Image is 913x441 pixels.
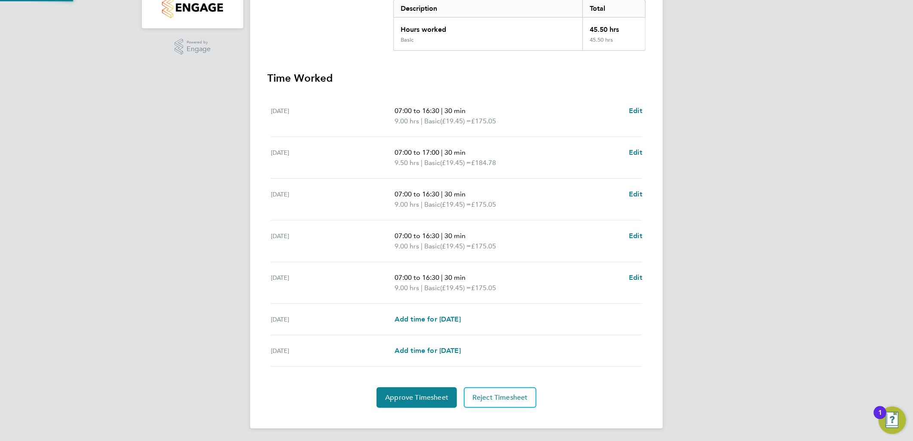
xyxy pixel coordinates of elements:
[471,200,496,208] span: £175.05
[395,200,419,208] span: 9.00 hrs
[271,106,395,126] div: [DATE]
[377,387,457,408] button: Approve Timesheet
[395,314,461,325] a: Add time for [DATE]
[395,190,439,198] span: 07:00 to 16:30
[629,231,642,241] a: Edit
[441,232,443,240] span: |
[441,148,443,156] span: |
[395,232,439,240] span: 07:00 to 16:30
[271,346,395,356] div: [DATE]
[629,273,642,283] a: Edit
[421,159,423,167] span: |
[395,242,419,250] span: 9.00 hrs
[394,18,582,37] div: Hours worked
[440,200,471,208] span: (£19.45) =
[271,314,395,325] div: [DATE]
[444,273,466,282] span: 30 min
[629,189,642,199] a: Edit
[629,148,642,156] span: Edit
[424,116,440,126] span: Basic
[395,346,461,356] a: Add time for [DATE]
[471,117,496,125] span: £175.05
[440,117,471,125] span: (£19.45) =
[395,315,461,323] span: Add time for [DATE]
[385,393,448,402] span: Approve Timesheet
[424,158,440,168] span: Basic
[471,159,496,167] span: £184.78
[424,241,440,251] span: Basic
[395,107,439,115] span: 07:00 to 16:30
[440,159,471,167] span: (£19.45) =
[440,284,471,292] span: (£19.45) =
[395,117,419,125] span: 9.00 hrs
[464,387,536,408] button: Reject Timesheet
[441,273,443,282] span: |
[395,159,419,167] span: 9.50 hrs
[424,283,440,293] span: Basic
[441,190,443,198] span: |
[271,147,395,168] div: [DATE]
[629,190,642,198] span: Edit
[175,39,211,55] a: Powered byEngage
[629,147,642,158] a: Edit
[440,242,471,250] span: (£19.45) =
[444,148,466,156] span: 30 min
[421,242,423,250] span: |
[267,71,646,85] h3: Time Worked
[395,284,419,292] span: 9.00 hrs
[395,148,439,156] span: 07:00 to 17:00
[395,346,461,355] span: Add time for [DATE]
[879,407,906,434] button: Open Resource Center, 1 new notification
[187,46,211,53] span: Engage
[271,189,395,210] div: [DATE]
[421,117,423,125] span: |
[471,242,496,250] span: £175.05
[471,284,496,292] span: £175.05
[421,284,423,292] span: |
[441,107,443,115] span: |
[421,200,423,208] span: |
[187,39,211,46] span: Powered by
[629,106,642,116] a: Edit
[395,273,439,282] span: 07:00 to 16:30
[271,231,395,251] div: [DATE]
[878,413,882,424] div: 1
[401,37,414,43] div: Basic
[424,199,440,210] span: Basic
[629,232,642,240] span: Edit
[444,232,466,240] span: 30 min
[444,190,466,198] span: 30 min
[582,18,645,37] div: 45.50 hrs
[472,393,528,402] span: Reject Timesheet
[582,37,645,50] div: 45.50 hrs
[629,273,642,282] span: Edit
[444,107,466,115] span: 30 min
[271,273,395,293] div: [DATE]
[629,107,642,115] span: Edit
